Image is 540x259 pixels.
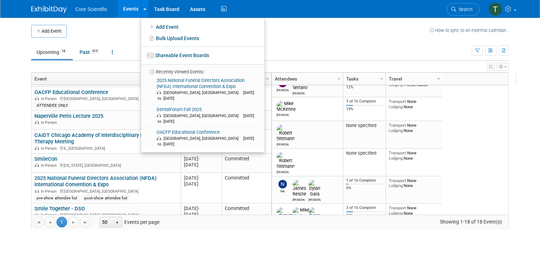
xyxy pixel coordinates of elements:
a: DentalForum Fall 2025 [GEOGRAPHIC_DATA], [GEOGRAPHIC_DATA] [DATE] to [DATE] [143,104,262,127]
span: Go to the first page [36,220,42,225]
div: 3 of 16 Complete [346,99,383,104]
span: Transport: [389,205,407,210]
span: - [198,175,200,181]
span: Go to the next page [71,220,76,225]
div: [DATE] [184,175,218,181]
span: In-Person [41,97,59,101]
a: Smile Together - DSO [34,205,85,212]
span: Lodging: [389,183,404,188]
span: Lodging: [389,104,404,109]
span: Transport: [389,123,407,128]
a: Bulk Upload Events [141,33,264,44]
span: Lodging: [389,211,404,216]
span: Lodging: [389,82,404,87]
div: None None [389,123,440,133]
img: seventboard-3.png [147,53,154,58]
div: IL, [GEOGRAPHIC_DATA] [34,145,178,151]
div: Robert Dittmann [277,142,289,146]
span: Column Settings [264,76,270,82]
a: Column Settings [435,73,443,83]
div: post-show attendee list [82,195,130,201]
a: Column Settings [378,73,386,83]
a: Add Event [141,21,264,33]
img: James Belshe [293,180,306,197]
span: [GEOGRAPHIC_DATA], [GEOGRAPHIC_DATA] [164,114,242,118]
div: [DATE] [184,211,218,217]
a: Go to the previous page [45,217,55,227]
img: In-Person Event [35,97,39,100]
div: [DATE] [184,181,218,187]
span: - [198,156,200,161]
div: 12% [346,85,383,90]
a: Attendees [275,73,338,85]
div: [DATE] [184,205,218,211]
a: Event [34,73,176,85]
span: - [198,206,200,211]
div: [GEOGRAPHIC_DATA], [GEOGRAPHIC_DATA] [34,212,178,218]
div: Julie Serrano [293,90,305,95]
img: Robert Dittmann [277,125,295,142]
img: In-Person Event [35,189,39,193]
a: Search [447,3,479,16]
img: In-Person Event [35,146,39,150]
span: 415 [90,49,100,54]
div: [DATE] [184,156,218,162]
a: Upcoming18 [31,45,73,59]
span: Lodging: [389,128,404,133]
div: None None [389,150,440,161]
span: Showing 1-18 of 18 Event(s) [433,217,508,227]
img: Nik Koelblinger [278,180,287,188]
div: Mike McKenna [277,112,289,117]
td: Committed [222,173,271,203]
div: ATTENDEE ONLY [34,103,70,108]
div: Robert Dittmann [277,169,289,174]
img: Robert Dittmann [277,207,295,224]
div: 19% [346,213,383,218]
img: In-Person Event [35,213,39,216]
a: CAIDT Chicago Academy of Interdisciplinary Dentofacial Therapy Meeting [34,132,167,145]
div: pre-show attendee list [34,195,80,201]
img: In-Person Event [35,120,39,124]
a: How to sync to an external calendar... [430,28,509,33]
div: James Belshe [293,197,305,202]
span: [DATE] to [DATE] [157,90,254,101]
div: 6% [346,186,383,191]
td: Committed [222,154,271,173]
div: [GEOGRAPHIC_DATA], [GEOGRAPHIC_DATA] [34,95,178,101]
a: 2025 National Funeral Directors Association (NFDA) International Convention & Expo [GEOGRAPHIC_DA... [143,75,262,104]
a: Naperville Perio Lecture 2025 [34,113,103,119]
a: OACFP Educational Conference [GEOGRAPHIC_DATA], [GEOGRAPHIC_DATA] [DATE] to [DATE] [143,127,262,150]
a: Shareable Event Boards [141,49,264,62]
a: Column Settings [264,73,272,83]
a: Tasks [346,73,381,85]
img: Mike McKenna [277,101,296,112]
a: Go to the last page [80,217,91,227]
li: Recently Viewed Events: [141,64,264,75]
div: [DATE] [184,162,218,168]
a: Go to the first page [33,217,44,227]
span: In-Person [41,120,59,125]
img: Mike McKenna [293,207,312,219]
a: OACFP Educational Conference [34,89,108,95]
div: 19% [346,107,383,112]
span: Lodging: [389,156,404,161]
div: 1 of 16 Complete [346,178,383,183]
span: Core Scientific [75,6,107,12]
a: Past415 [74,45,105,59]
span: [GEOGRAPHIC_DATA], [GEOGRAPHIC_DATA] [164,136,242,141]
span: Transport: [389,150,407,155]
a: SmileCon [34,156,57,162]
span: In-Person [41,213,59,217]
span: 50 [100,217,112,227]
span: Search [456,7,473,12]
span: 1 [56,217,67,227]
span: Go to the previous page [47,220,53,225]
span: 18 [60,49,67,54]
img: In-Person Event [35,163,39,167]
img: Robert Dittmann [277,152,295,169]
button: Add Event [31,25,67,38]
span: Column Settings [436,76,441,82]
td: Committed [222,203,271,222]
div: [GEOGRAPHIC_DATA], [GEOGRAPHIC_DATA] [34,188,178,194]
a: 2025 National Funeral Directors Association (NFDA) International Convention & Expo [34,175,157,188]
